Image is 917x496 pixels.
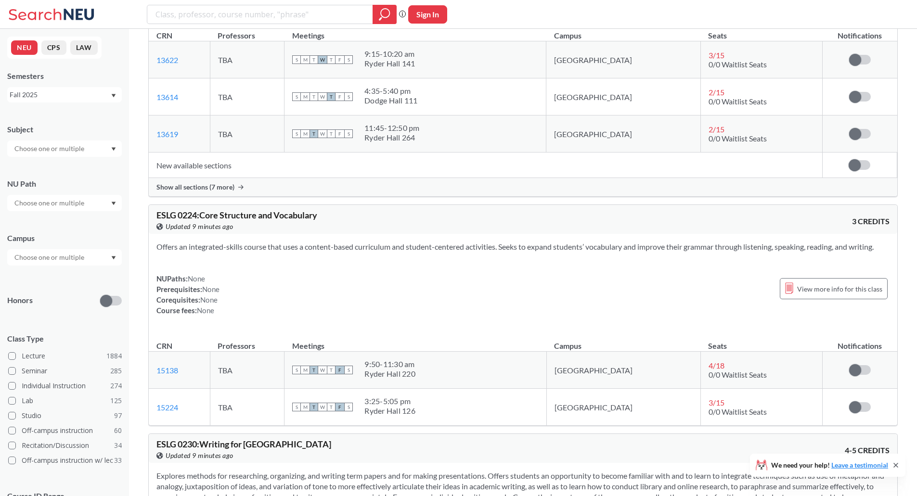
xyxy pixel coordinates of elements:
span: S [344,129,353,138]
span: 4-5 CREDITS [845,445,890,456]
button: NEU [11,40,38,55]
span: T [310,55,318,64]
span: None [197,306,214,315]
div: Show all sections (7 more) [149,178,897,196]
span: ESLG 0230 : Writing for [GEOGRAPHIC_DATA] [156,439,331,449]
span: 97 [114,410,122,421]
span: 3 / 15 [709,51,724,60]
span: 4 / 18 [709,361,724,370]
input: Choose one or multiple [10,143,90,154]
section: Offers an integrated-skills course that uses a content-based curriculum and student-centered acti... [156,242,890,252]
span: 0/0 Waitlist Seats [709,407,767,416]
svg: magnifying glass [379,8,390,21]
span: T [327,366,336,374]
span: 3 / 15 [709,398,724,407]
span: T [327,403,336,411]
th: Professors [210,21,284,41]
td: TBA [210,78,284,115]
span: ESLG 0224 : Core Structure and Vocabulary [156,210,317,220]
div: Ryder Hall 126 [364,406,415,416]
a: 15138 [156,366,178,375]
span: 3 CREDITS [852,216,890,227]
div: Ryder Hall 264 [364,133,420,142]
span: 33 [114,455,122,466]
span: Updated 9 minutes ago [166,221,233,232]
span: F [336,366,344,374]
div: magnifying glass [373,5,397,24]
svg: Dropdown arrow [111,256,116,260]
span: M [301,55,310,64]
span: T [327,55,336,64]
span: W [318,403,327,411]
div: 9:15 - 10:20 am [364,49,415,59]
th: Notifications [822,21,897,41]
span: S [344,403,353,411]
span: S [344,366,353,374]
span: 125 [110,395,122,406]
label: Off-campus instruction [8,424,122,437]
span: View more info for this class [797,283,882,295]
button: CPS [41,40,66,55]
span: Show all sections (7 more) [156,183,234,191]
td: [GEOGRAPHIC_DATA] [546,78,700,115]
span: Class Type [7,333,122,344]
span: T [310,92,318,101]
td: TBA [210,115,284,153]
div: 4:35 - 5:40 pm [364,86,418,96]
span: S [344,92,353,101]
a: 15224 [156,403,178,412]
th: Meetings [284,21,546,41]
span: 2 / 15 [709,125,724,134]
td: New available sections [149,153,822,178]
span: 285 [110,366,122,376]
span: F [336,403,344,411]
span: S [292,366,301,374]
div: 3:25 - 5:05 pm [364,396,415,406]
div: Semesters [7,71,122,81]
p: Honors [7,295,33,306]
label: Seminar [8,365,122,377]
td: TBA [210,352,284,389]
span: M [301,366,310,374]
td: [GEOGRAPHIC_DATA] [546,389,700,426]
span: W [318,129,327,138]
span: We need your help! [771,462,888,469]
input: Choose one or multiple [10,252,90,263]
div: Dodge Hall 111 [364,96,418,105]
span: M [301,129,310,138]
th: Campus [546,331,700,352]
div: Dropdown arrow [7,195,122,211]
input: Choose one or multiple [10,197,90,209]
td: TBA [210,389,284,426]
td: [GEOGRAPHIC_DATA] [546,115,700,153]
span: S [292,55,301,64]
th: Professors [210,331,284,352]
th: Seats [700,21,822,41]
span: F [336,55,344,64]
div: Subject [7,124,122,135]
input: Class, professor, course number, "phrase" [155,6,366,23]
th: Campus [546,21,700,41]
div: Campus [7,233,122,243]
label: Off-campus instruction w/ lec [8,454,122,467]
span: S [344,55,353,64]
div: NUPaths: Prerequisites: Corequisites: Course fees: [156,273,220,316]
svg: Dropdown arrow [111,202,116,205]
span: S [292,129,301,138]
label: Lab [8,394,122,407]
span: None [200,295,218,304]
div: CRN [156,341,172,351]
span: 0/0 Waitlist Seats [709,134,767,143]
div: CRN [156,30,172,41]
div: Ryder Hall 220 [364,369,415,379]
span: None [188,274,205,283]
span: Updated 9 minutes ago [166,450,233,461]
button: LAW [70,40,98,55]
span: S [292,403,301,411]
span: 0/0 Waitlist Seats [709,60,767,69]
div: NU Path [7,178,122,189]
span: 2 / 15 [709,88,724,97]
span: T [310,129,318,138]
td: [GEOGRAPHIC_DATA] [546,352,700,389]
div: Ryder Hall 141 [364,59,415,68]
